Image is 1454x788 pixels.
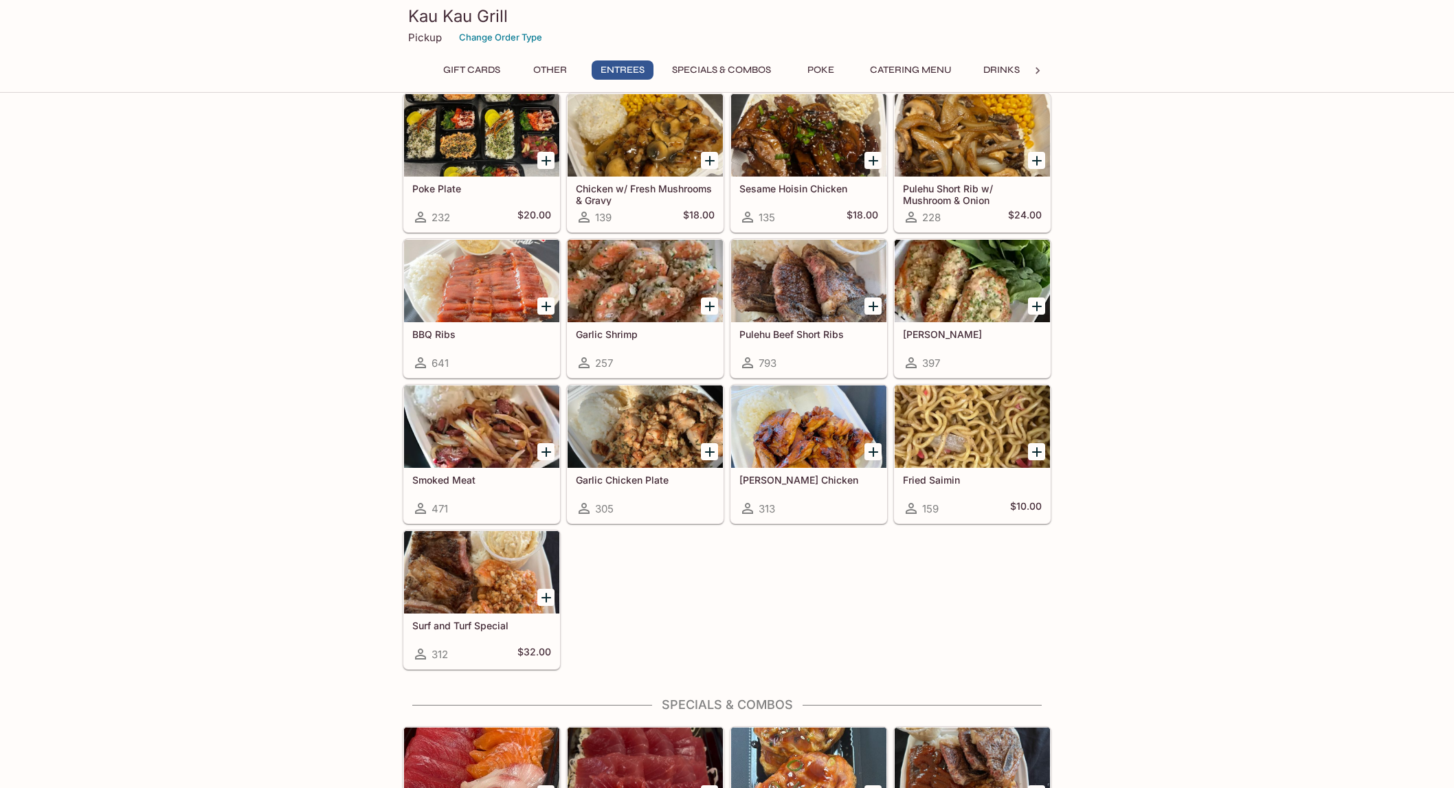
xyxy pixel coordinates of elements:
[864,152,882,169] button: Add Sesame Hoisin Chicken
[864,443,882,460] button: Add Teri Chicken
[731,240,886,322] div: Pulehu Beef Short Ribs
[537,443,555,460] button: Add Smoked Meat
[862,60,959,80] button: Catering Menu
[730,385,887,524] a: [PERSON_NAME] Chicken313
[1028,297,1045,315] button: Add Garlic Ahi
[922,357,940,370] span: 397
[567,239,724,378] a: Garlic Shrimp257
[739,474,878,486] h5: [PERSON_NAME] Chicken
[517,209,551,225] h5: $20.00
[970,60,1032,80] button: Drinks
[576,474,715,486] h5: Garlic Chicken Plate
[568,385,723,468] div: Garlic Chicken Plate
[408,31,442,44] p: Pickup
[864,297,882,315] button: Add Pulehu Beef Short Ribs
[595,357,613,370] span: 257
[739,328,878,340] h5: Pulehu Beef Short Ribs
[412,474,551,486] h5: Smoked Meat
[404,531,559,613] div: Surf and Turf Special
[403,93,560,232] a: Poke Plate232$20.00
[567,93,724,232] a: Chicken w/ Fresh Mushrooms & Gravy139$18.00
[403,697,1051,712] h4: Specials & Combos
[408,5,1046,27] h3: Kau Kau Grill
[759,502,775,515] span: 313
[519,60,581,80] button: Other
[790,60,851,80] button: Poke
[903,474,1042,486] h5: Fried Saimin
[1010,500,1042,517] h5: $10.00
[683,209,715,225] h5: $18.00
[894,239,1051,378] a: [PERSON_NAME]397
[739,183,878,194] h5: Sesame Hoisin Chicken
[701,152,718,169] button: Add Chicken w/ Fresh Mushrooms & Gravy
[759,357,776,370] span: 793
[403,239,560,378] a: BBQ Ribs641
[517,646,551,662] h5: $32.00
[1028,443,1045,460] button: Add Fried Saimin
[701,443,718,460] button: Add Garlic Chicken Plate
[412,183,551,194] h5: Poke Plate
[730,93,887,232] a: Sesame Hoisin Chicken135$18.00
[412,328,551,340] h5: BBQ Ribs
[730,239,887,378] a: Pulehu Beef Short Ribs793
[432,211,450,224] span: 232
[847,209,878,225] h5: $18.00
[568,240,723,322] div: Garlic Shrimp
[903,183,1042,205] h5: Pulehu Short Rib w/ Mushroom & Onion
[436,60,508,80] button: Gift Cards
[701,297,718,315] button: Add Garlic Shrimp
[404,94,559,177] div: Poke Plate
[595,502,614,515] span: 305
[894,385,1051,524] a: Fried Saimin159$10.00
[432,648,448,661] span: 312
[403,385,560,524] a: Smoked Meat471
[403,530,560,669] a: Surf and Turf Special312$32.00
[576,328,715,340] h5: Garlic Shrimp
[568,94,723,177] div: Chicken w/ Fresh Mushrooms & Gravy
[567,385,724,524] a: Garlic Chicken Plate305
[922,502,939,515] span: 159
[432,357,449,370] span: 641
[894,93,1051,232] a: Pulehu Short Rib w/ Mushroom & Onion228$24.00
[537,297,555,315] button: Add BBQ Ribs
[537,152,555,169] button: Add Poke Plate
[664,60,779,80] button: Specials & Combos
[412,620,551,631] h5: Surf and Turf Special
[404,385,559,468] div: Smoked Meat
[1008,209,1042,225] h5: $24.00
[592,60,653,80] button: Entrees
[576,183,715,205] h5: Chicken w/ Fresh Mushrooms & Gravy
[759,211,775,224] span: 135
[895,94,1050,177] div: Pulehu Short Rib w/ Mushroom & Onion
[453,27,548,48] button: Change Order Type
[895,240,1050,322] div: Garlic Ahi
[731,385,886,468] div: Teri Chicken
[404,240,559,322] div: BBQ Ribs
[895,385,1050,468] div: Fried Saimin
[432,502,448,515] span: 471
[537,589,555,606] button: Add Surf and Turf Special
[903,328,1042,340] h5: [PERSON_NAME]
[1028,152,1045,169] button: Add Pulehu Short Rib w/ Mushroom & Onion
[595,211,612,224] span: 139
[922,211,941,224] span: 228
[731,94,886,177] div: Sesame Hoisin Chicken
